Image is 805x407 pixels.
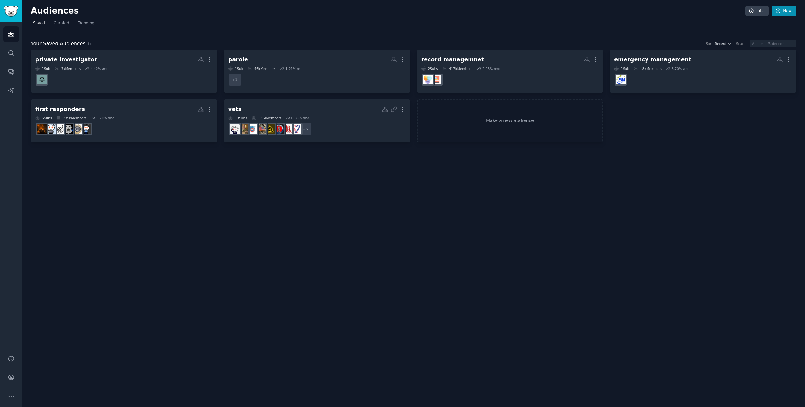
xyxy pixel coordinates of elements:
div: 1.21 % /mo [286,66,303,71]
div: emergency management [614,56,691,64]
div: 739k Members [56,116,86,120]
img: ProductManagement [423,75,433,84]
div: vets [228,105,241,113]
input: Audience/Subreddit [750,40,796,47]
a: private investigator1Sub7kMembers4.40% /moPrivateInvestigators [31,50,217,93]
img: NewToEMS [81,124,91,134]
div: 1 Sub [35,66,50,71]
div: Search [736,42,747,46]
a: Make a new audience [417,99,603,142]
div: 0.83 % /mo [291,116,309,120]
a: parole1Sub46kMembers1.21% /mo+1 [224,50,410,93]
span: Trending [78,20,94,26]
a: first responders6Subs739kMembers0.70% /moNewToEMSParamedicsProtectAndServeAskLEOemsFirefighting [31,99,217,142]
div: 0.70 % /mo [96,116,114,120]
div: record managemnet [421,56,484,64]
img: PrivateInvestigators [37,75,47,84]
img: AskLEO [55,124,64,134]
img: MilitarySpouse [291,124,301,134]
div: 2 Sub s [421,66,438,71]
div: 13 Sub s [228,116,247,120]
img: Firefighting [37,124,47,134]
img: EmergencyManagement [616,75,626,84]
img: ProtectAndServe [64,124,73,134]
div: 2.03 % /mo [482,66,500,71]
a: Curated [52,18,71,31]
div: 1 Sub [228,66,243,71]
div: 18k Members [634,66,662,71]
div: 417k Members [442,66,473,71]
div: 7k Members [55,66,80,71]
span: Your Saved Audiences [31,40,86,48]
img: navy [230,124,240,134]
div: first responders [35,105,85,113]
a: New [772,6,796,16]
div: + 5 [299,122,312,136]
img: USMC [239,124,248,134]
img: MilitaryFinance [283,124,292,134]
div: 3.70 % /mo [672,66,690,71]
h2: Audiences [31,6,745,16]
img: GummySearch logo [4,6,18,17]
div: 6 Sub s [35,116,52,120]
div: 46k Members [247,66,275,71]
a: Saved [31,18,47,31]
img: projectmanagement [432,75,441,84]
span: Curated [54,20,69,26]
img: Paramedics [72,124,82,134]
img: ems [46,124,56,134]
div: parole [228,56,248,64]
img: ArmyCSP [265,124,275,134]
div: private investigator [35,56,97,64]
img: VeteransBenefits [256,124,266,134]
div: + 1 [228,73,241,86]
div: 4.40 % /mo [91,66,108,71]
div: Sort [706,42,713,46]
button: Recent [715,42,732,46]
span: Recent [715,42,726,46]
img: uscg [247,124,257,134]
a: emergency management1Sub18kMembers3.70% /moEmergencyManagement [610,50,796,93]
img: nationalguard [274,124,284,134]
a: record managemnet2Subs417kMembers2.03% /moprojectmanagementProductManagement [417,50,603,93]
a: Trending [76,18,97,31]
div: 1 Sub [614,66,629,71]
a: vets13Subs1.5MMembers0.83% /mo+5MilitarySpouseMilitaryFinancenationalguardArmyCSPVeteransBenefits... [224,99,410,142]
span: Saved [33,20,45,26]
span: 6 [88,41,91,47]
div: 1.5M Members [252,116,281,120]
a: Info [745,6,769,16]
